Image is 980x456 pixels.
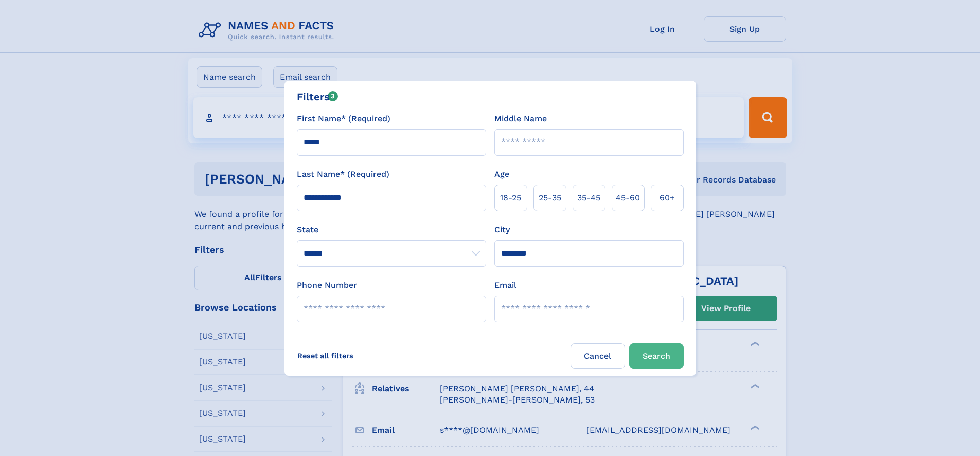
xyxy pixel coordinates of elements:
[539,192,561,204] span: 25‑35
[297,279,357,291] label: Phone Number
[577,192,600,204] span: 35‑45
[494,224,510,236] label: City
[660,192,675,204] span: 60+
[629,343,684,369] button: Search
[616,192,640,204] span: 45‑60
[297,168,389,180] label: Last Name* (Required)
[297,224,486,236] label: State
[494,113,547,125] label: Middle Name
[297,89,338,104] div: Filters
[571,343,625,369] label: Cancel
[297,113,390,125] label: First Name* (Required)
[494,279,516,291] label: Email
[291,343,360,368] label: Reset all filters
[494,168,509,180] label: Age
[500,192,521,204] span: 18‑25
